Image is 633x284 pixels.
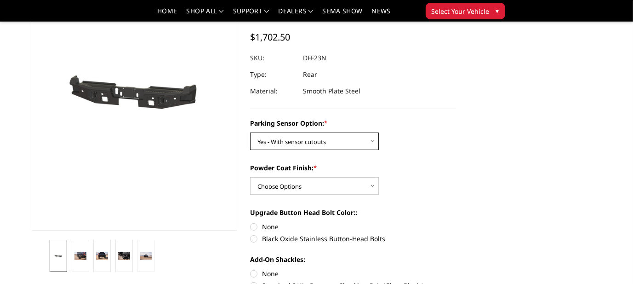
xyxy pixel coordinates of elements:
[96,252,108,260] img: 2023-2025 Ford F250-350-450 - DBL Designs Custom Product - A2 Series - Rear Bumper
[157,8,177,21] a: Home
[250,269,456,278] label: None
[233,8,269,21] a: Support
[52,253,64,259] img: 2023-2025 Ford F250-350-450 - DBL Designs Custom Product - A2 Series - Rear Bumper
[250,234,456,243] label: Black Oxide Stainless Button-Head Bolts
[250,118,456,128] label: Parking Sensor Option:
[250,163,456,173] label: Powder Coat Finish:
[250,66,296,83] dt: Type:
[303,50,326,66] dd: DFF23N
[303,83,360,99] dd: Smooth Plate Steel
[250,83,296,99] dt: Material:
[118,252,130,260] img: 2023-2025 Ford F250-350-450 - DBL Designs Custom Product - A2 Series - Rear Bumper
[496,6,499,16] span: ▾
[426,3,505,19] button: Select Your Vehicle
[140,252,152,260] img: 2023-2025 Ford F250-350-450 - DBL Designs Custom Product - A2 Series - Rear Bumper
[587,240,633,284] iframe: Chat Widget
[250,255,456,264] label: Add-On Shackles:
[187,8,224,21] a: shop all
[250,31,290,43] span: $1,702.50
[371,8,390,21] a: News
[322,8,362,21] a: SEMA Show
[279,8,314,21] a: Dealers
[250,50,296,66] dt: SKU:
[250,222,456,232] label: None
[303,66,317,83] dd: Rear
[432,6,490,16] span: Select Your Vehicle
[74,252,86,260] img: 2023-2025 Ford F250-350-450 - DBL Designs Custom Product - A2 Series - Rear Bumper
[250,208,456,217] label: Upgrade Button Head Bolt Color::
